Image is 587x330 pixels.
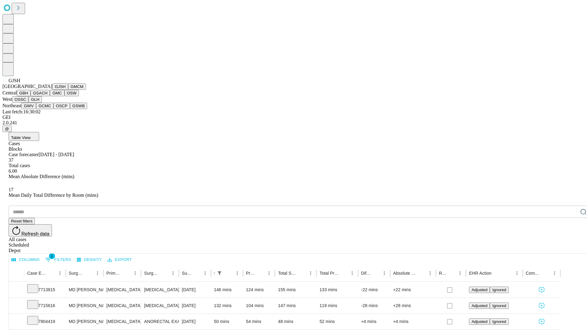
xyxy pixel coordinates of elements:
[27,271,46,276] div: Case Epic Id
[492,303,506,308] span: Ignored
[106,282,138,298] div: [MEDICAL_DATA]
[9,152,39,157] span: Case forecaster
[492,269,501,277] button: Sort
[56,269,64,277] button: Menu
[144,298,175,313] div: [MEDICAL_DATA]
[2,84,52,89] span: [GEOGRAPHIC_DATA]
[182,271,192,276] div: Surgery Date
[256,269,265,277] button: Sort
[5,127,9,131] span: @
[490,287,508,293] button: Ignored
[471,319,487,324] span: Adjusted
[215,269,224,277] button: Show filters
[393,282,433,298] div: +22 mins
[361,271,371,276] div: Difference
[278,282,313,298] div: 155 mins
[69,298,100,313] div: MD [PERSON_NAME] E Md
[439,271,447,276] div: Resolved in EHR
[106,298,138,313] div: [MEDICAL_DATA]
[9,187,13,192] span: 17
[17,90,31,96] button: GBH
[192,269,201,277] button: Sort
[21,231,50,237] span: Refresh data
[306,269,315,277] button: Menu
[371,269,380,277] button: Sort
[69,282,100,298] div: MD [PERSON_NAME] E Md
[9,193,98,198] span: Mean Daily Total Difference by Room (mins)
[144,282,175,298] div: [MEDICAL_DATA]
[298,269,306,277] button: Sort
[224,269,233,277] button: Sort
[361,282,387,298] div: -22 mins
[278,298,313,313] div: 147 mins
[106,314,138,329] div: [MEDICAL_DATA]
[160,269,169,277] button: Sort
[2,126,12,132] button: @
[9,218,35,224] button: Reset filters
[9,174,74,179] span: Mean Absolute Difference (mins)
[233,269,242,277] button: Menu
[11,135,31,140] span: Table View
[380,269,389,277] button: Menu
[393,298,433,313] div: +28 mins
[361,314,387,329] div: +4 mins
[417,269,426,277] button: Sort
[2,90,17,95] span: Central
[68,83,86,90] button: GMCM
[9,163,30,168] span: Total cases
[69,271,84,276] div: Surgeon Name
[469,287,490,293] button: Adjusted
[169,269,177,277] button: Menu
[201,269,209,277] button: Menu
[31,90,50,96] button: GSACH
[246,314,272,329] div: 54 mins
[471,288,487,292] span: Adjusted
[2,109,41,114] span: Last fetch: 16:30:02
[12,285,21,295] button: Expand
[144,314,175,329] div: ANORECTAL EXAM UNDER ANESTHESIA
[9,224,52,237] button: Refresh data
[513,269,521,277] button: Menu
[214,282,240,298] div: 146 mins
[131,269,139,277] button: Menu
[2,115,585,120] div: GEI
[2,97,12,102] span: West
[11,219,32,223] span: Reset filters
[526,271,541,276] div: Comments
[469,271,491,276] div: EHR Action
[9,168,17,174] span: 6.00
[471,303,487,308] span: Adjusted
[65,90,79,96] button: OSW
[278,314,313,329] div: 48 mins
[44,255,73,265] button: Show filters
[447,269,456,277] button: Sort
[2,103,21,108] span: Northeast
[182,314,208,329] div: [DATE]
[348,269,356,277] button: Menu
[278,271,297,276] div: Total Scheduled Duration
[214,314,240,329] div: 50 mins
[182,282,208,298] div: [DATE]
[2,120,585,126] div: 2.0.241
[469,302,490,309] button: Adjusted
[319,282,355,298] div: 133 mins
[456,269,464,277] button: Menu
[12,317,21,327] button: Expand
[75,255,104,265] button: Density
[492,288,506,292] span: Ignored
[9,78,20,83] span: GJSH
[47,269,56,277] button: Sort
[182,298,208,313] div: [DATE]
[39,152,74,157] span: [DATE] - [DATE]
[106,271,122,276] div: Primary Service
[490,318,508,325] button: Ignored
[85,269,93,277] button: Sort
[469,318,490,325] button: Adjusted
[52,83,68,90] button: GJSH
[393,314,433,329] div: +4 mins
[122,269,131,277] button: Sort
[246,298,272,313] div: 104 mins
[339,269,348,277] button: Sort
[490,302,508,309] button: Ignored
[21,103,36,109] button: GWV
